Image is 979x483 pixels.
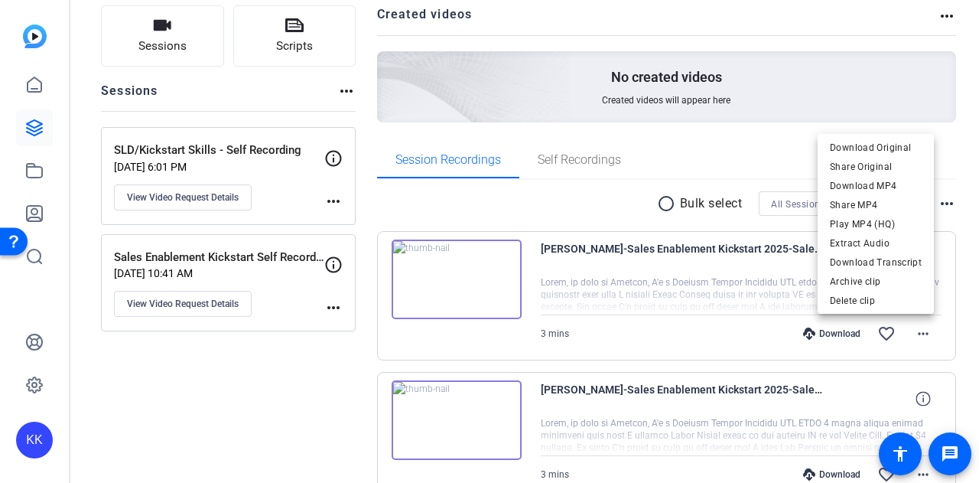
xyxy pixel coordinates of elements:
[830,196,922,214] span: Share MP4
[830,139,922,157] span: Download Original
[830,292,922,310] span: Delete clip
[830,158,922,176] span: Share Original
[830,177,922,195] span: Download MP4
[830,234,922,253] span: Extract Audio
[830,215,922,233] span: Play MP4 (HQ)
[830,253,922,272] span: Download Transcript
[830,273,922,291] span: Archive clip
